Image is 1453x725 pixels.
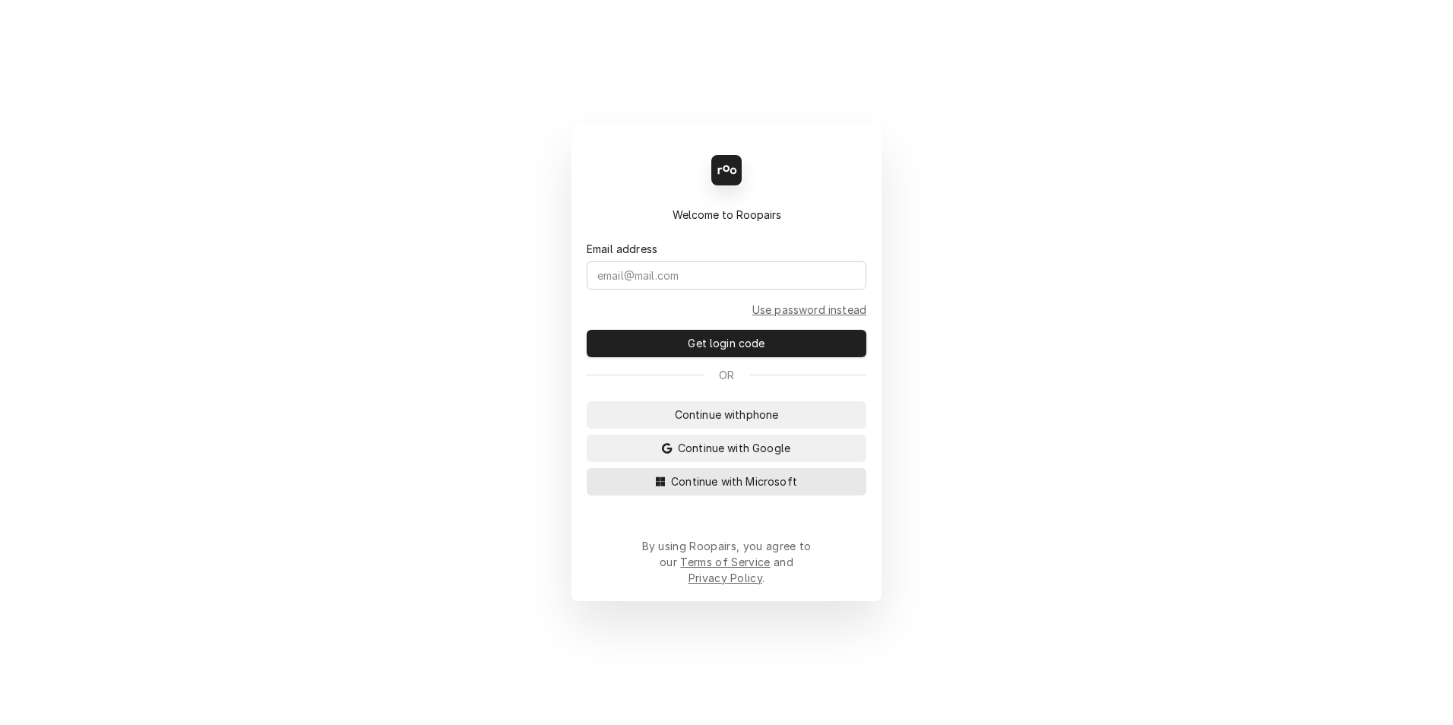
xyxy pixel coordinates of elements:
span: Continue with phone [672,407,782,423]
input: email@mail.com [587,261,866,290]
button: Continue with Microsoft [587,468,866,495]
div: Welcome to Roopairs [587,207,866,223]
label: Email address [587,241,657,257]
button: Continue withphone [587,401,866,429]
button: Continue with Google [587,435,866,462]
span: Continue with Google [675,440,793,456]
span: Get login code [685,335,768,351]
div: By using Roopairs, you agree to our and . [641,538,812,586]
div: Or [587,367,866,383]
a: Go to Email and password form [752,302,866,318]
a: Terms of Service [680,556,770,568]
button: Get login code [587,330,866,357]
span: Continue with Microsoft [668,473,800,489]
a: Privacy Policy [689,571,762,584]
